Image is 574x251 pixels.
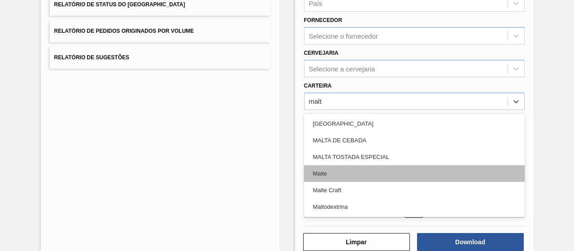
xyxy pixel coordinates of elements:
label: Cervejaria [304,50,339,56]
button: Download [417,233,524,251]
div: Maltodextrina [304,198,525,215]
span: Relatório de Status do [GEOGRAPHIC_DATA] [54,1,185,8]
span: Relatório de Pedidos Originados por Volume [54,28,194,34]
button: Relatório de Sugestões [50,47,270,69]
button: Limpar [303,233,410,251]
span: Relatório de Sugestões [54,54,130,61]
label: Carteira [304,83,332,89]
div: MALTA DE CEBADA [304,132,525,149]
label: Fornecedor [304,17,342,23]
div: Selecione o fornecedor [309,32,378,40]
div: Selecione a cervejaria [309,65,375,72]
div: MALTA TOSTADA ESPECIAL [304,149,525,165]
div: Malte [304,165,525,182]
button: Relatório de Pedidos Originados por Volume [50,20,270,42]
div: Malte Craft [304,182,525,198]
div: [GEOGRAPHIC_DATA] [304,115,525,132]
